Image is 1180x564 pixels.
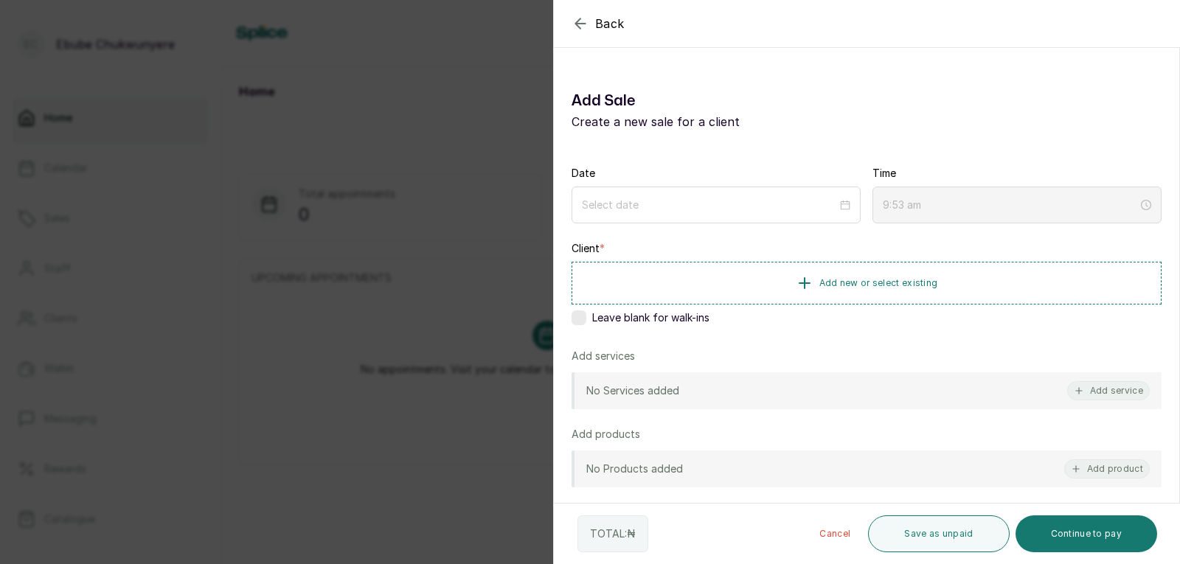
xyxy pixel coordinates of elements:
span: Leave blank for walk-ins [592,310,709,325]
button: Add new or select existing [572,262,1162,304]
p: No Products added [586,462,683,476]
label: Client [572,241,605,256]
p: No Services added [586,383,679,398]
p: TOTAL: ₦ [590,526,636,541]
input: Select date [582,197,837,213]
button: Save as unpaid [868,515,1009,552]
button: Cancel [808,515,862,552]
label: Date [572,166,595,181]
p: Add products [572,427,640,442]
input: Select time [883,197,1138,213]
button: Back [572,15,625,32]
span: Add new or select existing [819,277,938,289]
button: Add product [1064,459,1150,478]
button: Add service [1067,381,1150,400]
h1: Add Sale [572,89,1162,113]
label: Time [872,166,896,181]
p: Create a new sale for a client [572,113,1162,130]
button: Continue to pay [1016,515,1158,552]
p: Add services [572,349,635,363]
span: Back [595,15,625,32]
